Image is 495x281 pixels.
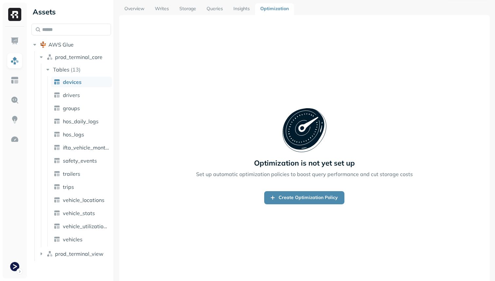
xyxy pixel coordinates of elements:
[51,234,112,245] a: vehicles
[54,184,60,190] img: table
[53,66,69,73] span: Tables
[31,7,111,17] div: Assets
[51,129,112,140] a: hos_logs
[46,54,53,60] img: namespace
[63,118,99,125] span: hos_daily_logs
[51,77,112,87] a: devices
[51,169,112,179] a: trailers
[54,210,60,216] img: table
[38,52,111,62] button: prod_terminal_core
[10,96,19,104] img: Query Explorer
[51,195,112,205] a: vehicle_locations
[63,197,104,203] span: vehicle_locations
[31,39,111,50] button: AWS Glue
[51,90,112,100] a: drivers
[10,262,19,271] img: Terminal
[51,103,112,113] a: groups
[54,236,60,243] img: table
[40,41,46,48] img: root
[55,54,102,60] span: prod_terminal_core
[48,41,74,48] span: AWS Glue
[54,171,60,177] img: table
[51,155,112,166] a: safety_events
[119,3,150,15] a: Overview
[63,184,74,190] span: trips
[51,221,112,231] a: vehicle_utilization_day
[54,131,60,138] img: table
[51,182,112,192] a: trips
[63,157,97,164] span: safety_events
[51,208,112,218] a: vehicle_stats
[54,223,60,230] img: table
[63,236,82,243] span: vehicles
[54,144,60,151] img: table
[10,115,19,124] img: Insights
[63,223,109,230] span: vehicle_utilization_day
[54,79,60,85] img: table
[10,37,19,45] img: Dashboard
[150,3,174,15] a: Writes
[54,92,60,98] img: table
[54,197,60,203] img: table
[63,210,95,216] span: vehicle_stats
[54,157,60,164] img: table
[55,251,103,257] span: prod_terminal_view
[174,3,201,15] a: Storage
[196,170,413,178] p: Set up automatic optimization policies to boost query performance and cut storage costs
[63,79,82,85] span: devices
[10,76,19,85] img: Asset Explorer
[228,3,255,15] a: Insights
[10,56,19,65] img: Assets
[63,171,80,177] span: trailers
[264,191,344,204] a: Create Optimization Policy
[38,249,111,259] button: prod_terminal_view
[46,251,53,257] img: namespace
[63,144,109,151] span: ifta_vehicle_months
[54,118,60,125] img: table
[45,64,112,75] button: Tables(13)
[54,105,60,111] img: table
[51,116,112,127] a: hos_daily_logs
[63,92,80,98] span: drivers
[255,3,294,15] a: Optimization
[63,105,80,111] span: groups
[51,142,112,153] a: ifta_vehicle_months
[71,66,81,73] p: ( 13 )
[201,3,228,15] a: Queries
[254,158,355,168] p: Optimization is not yet set up
[10,135,19,144] img: Optimization
[8,8,21,21] img: Ryft
[63,131,84,138] span: hos_logs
